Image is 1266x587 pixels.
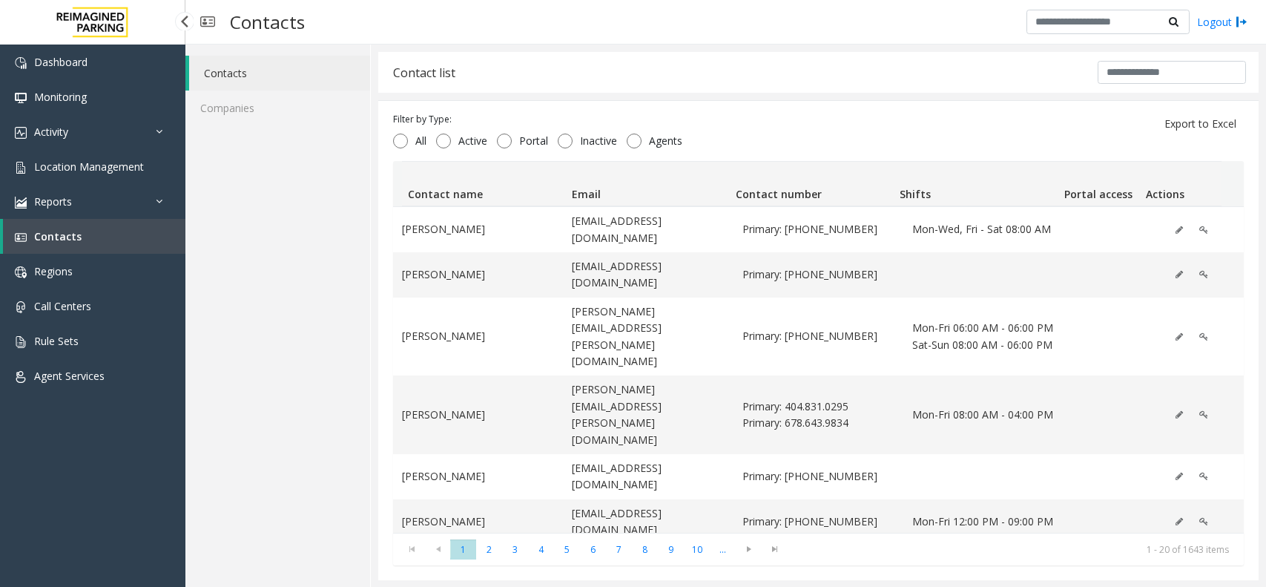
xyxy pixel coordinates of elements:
[15,127,27,139] img: 'icon'
[730,162,894,206] th: Contact number
[566,162,730,206] th: Email
[34,160,144,174] span: Location Management
[742,221,894,237] span: Primary: 404-597-0824
[1167,219,1191,241] button: Edit (disabled)
[632,540,658,560] span: Page 8
[554,540,580,560] span: Page 5
[1167,511,1191,533] button: Edit (disabled)
[742,328,894,344] span: Primary: 404-409-1757
[1191,326,1216,348] button: Edit Portal Access (disabled)
[627,134,642,148] input: Agents
[912,407,1064,423] span: Mon-Fri 08:00 AM - 04:00 PM
[563,499,733,545] td: [EMAIL_ADDRESS][DOMAIN_NAME]
[1167,465,1191,488] button: Edit (disabled)
[393,298,563,376] td: [PERSON_NAME]
[563,207,733,252] td: [EMAIL_ADDRESS][DOMAIN_NAME]
[34,369,105,383] span: Agent Services
[1167,326,1191,348] button: Edit (disabled)
[1058,162,1140,206] th: Portal access
[15,301,27,313] img: 'icon'
[742,468,894,485] span: Primary: 404-536-4923
[797,543,1229,556] kendo-pager-info: 1 - 20 of 1643 items
[573,134,624,148] span: Inactive
[15,92,27,104] img: 'icon'
[742,415,894,431] span: Primary: 678.643.9834
[912,514,1064,530] span: Mon-Fri 12:00 PM - 09:00 PM
[563,454,733,499] td: [EMAIL_ADDRESS][DOMAIN_NAME]
[15,232,27,243] img: 'icon'
[497,134,512,148] input: Portal
[1191,404,1216,426] button: Edit Portal Access (disabled)
[34,55,88,69] span: Dashboard
[185,91,370,125] a: Companies
[15,336,27,348] img: 'icon'
[34,334,79,348] span: Rule Sets
[894,162,1058,206] th: Shifts
[200,4,215,40] img: pageIcon
[393,113,690,126] div: Filter by Type:
[402,162,566,206] th: Contact name
[742,399,894,415] span: Primary: 404.831.0295
[528,540,554,560] span: Page 4
[34,194,72,209] span: Reports
[1191,263,1216,286] button: Edit Portal Access (disabled)
[1191,511,1216,533] button: Edit Portal Access (disabled)
[393,134,408,148] input: All
[34,264,73,278] span: Regions
[1155,112,1245,136] button: Export to Excel
[580,540,606,560] span: Page 6
[1191,219,1216,241] button: Edit Portal Access (disabled)
[762,540,788,560] span: Go to the last page
[393,63,455,82] div: Contact list
[684,540,710,560] span: Page 10
[1197,14,1247,30] a: Logout
[34,90,87,104] span: Monitoring
[512,134,555,148] span: Portal
[15,162,27,174] img: 'icon'
[1191,465,1216,488] button: Edit Portal Access (disabled)
[393,252,563,298] td: [PERSON_NAME]
[393,161,1244,533] div: Data table
[393,454,563,499] td: [PERSON_NAME]
[476,540,502,560] span: Page 2
[189,56,370,91] a: Contacts
[563,376,733,454] td: [PERSON_NAME][EMAIL_ADDRESS][PERSON_NAME][DOMAIN_NAME]
[15,57,27,69] img: 'icon'
[736,540,762,560] span: Go to the next page
[15,371,27,383] img: 'icon'
[642,134,690,148] span: Agents
[15,197,27,209] img: 'icon'
[450,540,476,560] span: Page 1
[3,219,185,254] a: Contacts
[563,252,733,298] td: [EMAIL_ADDRESS][DOMAIN_NAME]
[1167,404,1191,426] button: Edit (disabled)
[393,376,563,454] td: [PERSON_NAME]
[563,298,733,376] td: [PERSON_NAME][EMAIL_ADDRESS][PERSON_NAME][DOMAIN_NAME]
[912,221,1064,237] span: Mon-Wed, Fri - Sat 08:00 AM
[393,207,563,252] td: [PERSON_NAME]
[606,540,632,560] span: Page 7
[502,540,528,560] span: Page 3
[1167,263,1191,286] button: Edit (disabled)
[408,134,434,148] span: All
[1236,14,1247,30] img: logout
[765,543,785,555] span: Go to the last page
[222,4,312,40] h3: Contacts
[34,229,82,243] span: Contacts
[658,540,684,560] span: Page 9
[739,543,759,555] span: Go to the next page
[912,320,1064,336] span: Mon-Fri 06:00 AM - 06:00 PM
[1140,162,1222,206] th: Actions
[34,299,91,313] span: Call Centers
[558,134,573,148] input: Inactive
[451,134,495,148] span: Active
[436,134,451,148] input: Active
[15,266,27,278] img: 'icon'
[912,337,1064,353] span: Sat-Sun 08:00 AM - 06:00 PM
[34,125,68,139] span: Activity
[742,514,894,530] span: Primary: 205-451-2567
[742,266,894,283] span: Primary: 404-688-6492
[710,540,736,560] span: Page 11
[393,499,563,545] td: [PERSON_NAME]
